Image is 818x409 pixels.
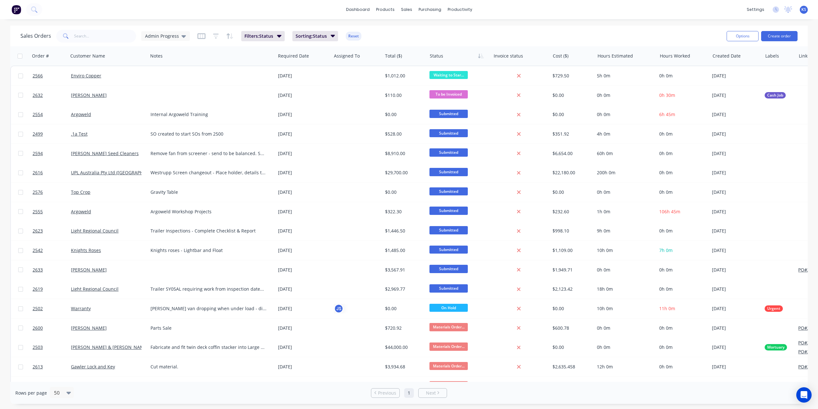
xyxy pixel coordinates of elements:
[33,221,71,240] a: 2623
[598,53,633,59] div: Hours Estimated
[33,299,71,318] a: 2502
[33,279,71,299] a: 2619
[597,228,651,234] div: 9h 0m
[278,344,329,350] div: [DATE]
[33,208,43,215] span: 2555
[429,323,468,331] span: Materials Order...
[278,53,309,59] div: Required Date
[597,344,651,350] div: 0h 0m
[33,163,71,182] a: 2616
[597,131,651,137] div: 4h 0m
[552,189,590,195] div: $0.00
[71,267,107,273] a: [PERSON_NAME]
[33,124,71,144] a: 2499
[659,169,673,176] span: 0h 0m
[429,71,468,79] span: Waiting to Star...
[659,92,675,98] span: 0h 30m
[659,344,673,350] span: 0h 0m
[767,92,783,98] span: Cash Job
[71,131,88,137] a: .1a Test
[552,305,590,312] div: $0.00
[429,362,468,370] span: Materials Order...
[552,325,590,331] div: $600.78
[244,33,273,39] span: Filters: Status
[33,86,71,105] a: 2632
[150,111,267,118] div: Internal Argoweld Training
[659,364,673,370] span: 0h 0m
[378,390,396,396] span: Previous
[150,228,267,234] div: Trailer Inspections - Complete Checklist & Report
[278,208,329,215] div: [DATE]
[20,33,51,39] h1: Sales Orders
[444,5,475,14] div: productivity
[33,105,71,124] a: 2554
[659,150,673,156] span: 0h 0m
[659,111,675,117] span: 6h 45m
[429,226,468,234] span: Submitted
[71,111,91,117] a: Argoweld
[712,286,760,292] div: [DATE]
[659,286,673,292] span: 0h 0m
[33,338,71,357] a: 2503
[430,53,443,59] div: Status
[765,344,787,350] button: Mortuary
[278,73,329,79] div: [DATE]
[429,284,468,292] span: Submitted
[150,247,267,254] div: Knights roses - Lightbar and Float
[12,5,21,14] img: Factory
[74,30,136,43] input: Search...
[429,246,468,254] span: Submitted
[278,150,329,157] div: [DATE]
[798,340,817,346] button: PO#2633
[419,390,447,396] a: Next page
[429,90,468,98] span: To be Invoiced
[429,207,468,215] span: Submitted
[33,357,71,376] a: 2613
[33,66,71,85] a: 2566
[796,387,812,403] div: Open Intercom Messenger
[712,150,760,157] div: [DATE]
[385,189,422,195] div: $0.00
[597,189,651,195] div: 0h 0m
[597,247,651,254] div: 10h 0m
[712,247,760,254] div: [DATE]
[712,305,760,312] div: [DATE]
[552,286,590,292] div: $2,123.42
[494,53,523,59] div: Invoice status
[429,148,468,156] span: Submitted
[33,150,43,157] span: 2594
[71,305,91,311] a: Warranty
[150,53,163,59] div: Notes
[597,267,651,273] div: 0h 0m
[659,267,673,273] span: 0h 0m
[33,267,43,273] span: 2633
[712,325,760,331] div: [DATE]
[385,150,422,157] div: $8,910.00
[429,381,468,389] span: Materials Order...
[278,228,329,234] div: [DATE]
[385,267,422,273] div: $3,567.91
[150,189,267,195] div: Gravity Table
[429,168,468,176] span: Submitted
[398,5,415,14] div: sales
[712,344,760,350] div: [DATE]
[552,267,590,273] div: $1,949.71
[71,150,139,156] a: [PERSON_NAME] Seed Cleaners
[385,325,422,331] div: $720.92
[429,304,468,312] span: On Hold
[798,267,817,273] button: PO#2639
[385,305,422,312] div: $0.00
[33,377,71,396] a: 2624
[385,286,422,292] div: $2,969.77
[368,388,450,398] ul: Pagination
[385,73,422,79] div: $1,012.00
[659,325,673,331] span: 0h 0m
[385,131,422,137] div: $528.00
[150,325,267,331] div: Parts Sale
[71,189,90,195] a: Top Crop
[33,228,43,234] span: 2623
[33,260,71,279] a: 2633
[33,325,43,331] span: 2600
[33,286,43,292] span: 2619
[798,364,817,370] button: PO#2616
